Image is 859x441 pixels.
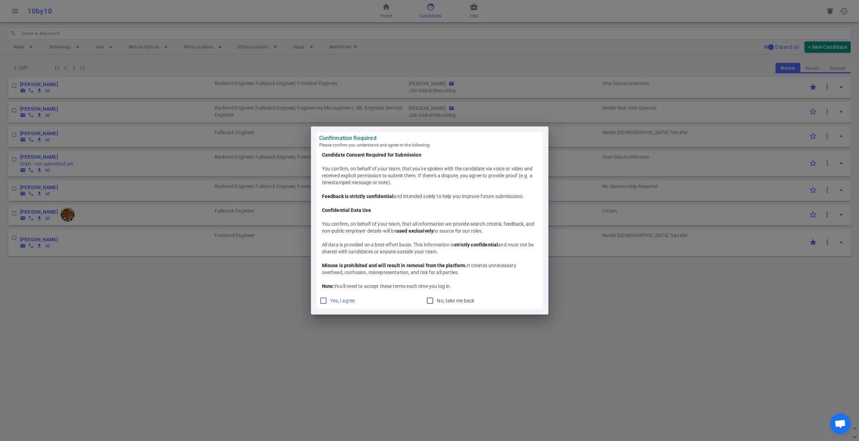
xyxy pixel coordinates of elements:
[322,283,537,290] div: You'll need to accept these terms each time you log in.
[319,135,540,142] strong: Confirmation Required
[322,193,537,200] div: and intended solely to help you improve future submissions.
[330,298,355,303] span: Yes, I agree
[319,142,540,149] span: Please confirm you understand and agree to the following:
[322,152,421,158] b: Candidate Consent Required for Submission
[454,242,498,247] b: strictly confidential
[322,263,467,268] b: Misuse is prohibited and will result in removal from the platform.
[322,194,394,199] b: Feedback is strictly confidential
[322,241,537,255] div: All data is provided on a best-effort basis. This information is and must not be shared with cand...
[437,298,474,303] span: No, take me back
[397,228,433,234] b: used exclusively
[322,220,537,234] div: You confirm, on behalf of your team, that all information we provide-search criteria, feedback, a...
[322,165,537,186] div: You confirm, on behalf of your team, that you've spoken with the candidate via voice or video and...
[322,207,371,213] b: Confidential Data Use
[322,283,334,289] b: Note:
[322,262,537,276] div: It creates unnecessary overhead, confusion, misrepresentation, and risk for all parties.
[830,413,851,434] div: Open chat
